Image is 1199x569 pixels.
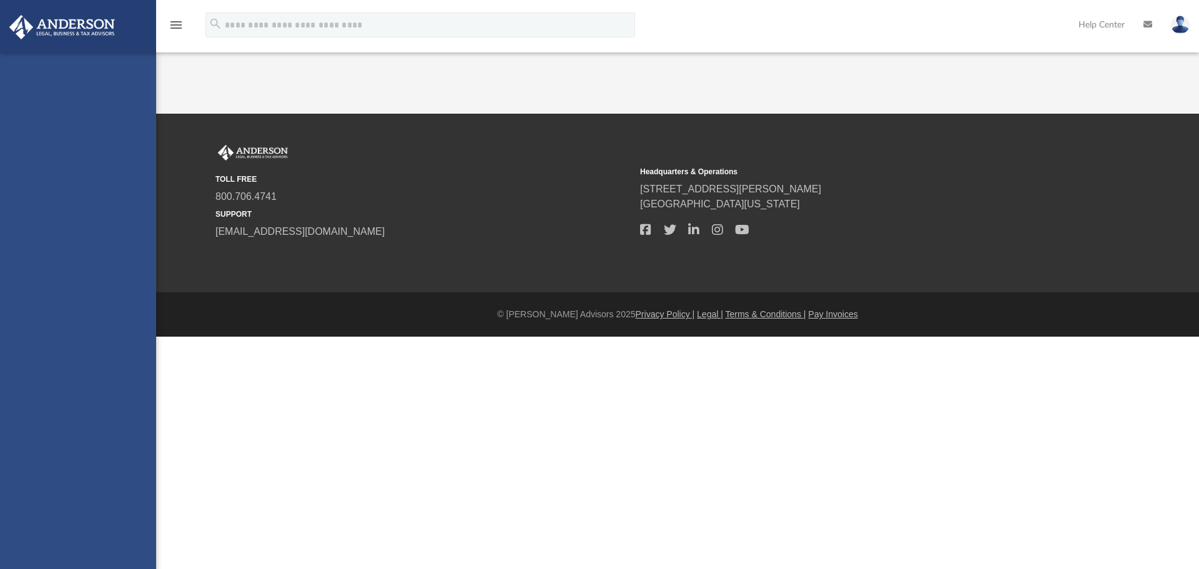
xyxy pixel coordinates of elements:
small: TOLL FREE [215,174,631,185]
a: menu [169,24,184,32]
a: [STREET_ADDRESS][PERSON_NAME] [640,184,821,194]
a: Terms & Conditions | [726,309,806,319]
a: Legal | [697,309,723,319]
i: menu [169,17,184,32]
a: 800.706.4741 [215,191,277,202]
a: [EMAIL_ADDRESS][DOMAIN_NAME] [215,226,385,237]
small: SUPPORT [215,209,631,220]
i: search [209,17,222,31]
a: Privacy Policy | [636,309,695,319]
a: [GEOGRAPHIC_DATA][US_STATE] [640,199,800,209]
a: Pay Invoices [808,309,857,319]
img: Anderson Advisors Platinum Portal [6,15,119,39]
img: Anderson Advisors Platinum Portal [215,145,290,161]
small: Headquarters & Operations [640,166,1056,177]
img: User Pic [1171,16,1190,34]
div: © [PERSON_NAME] Advisors 2025 [156,308,1199,321]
